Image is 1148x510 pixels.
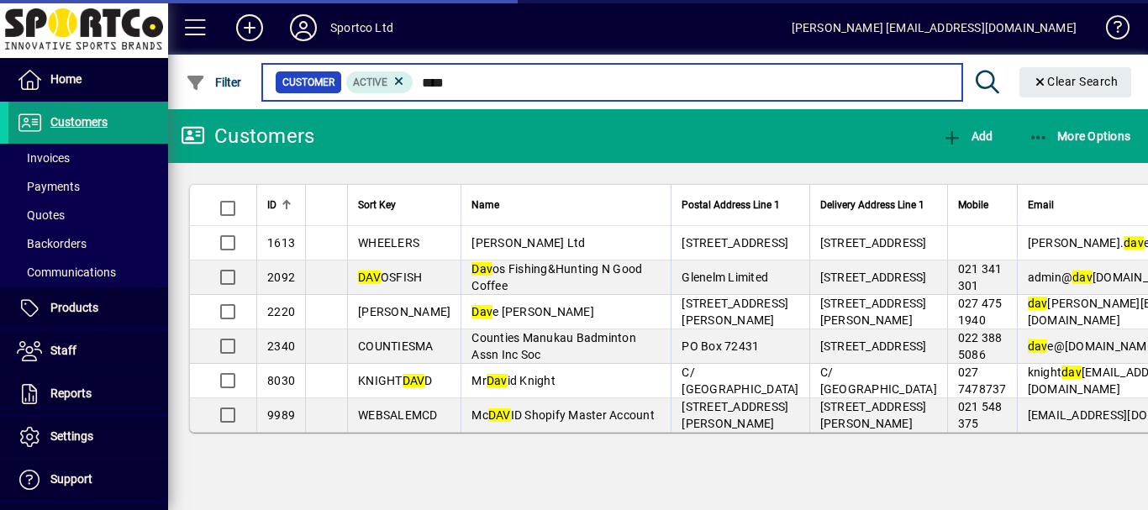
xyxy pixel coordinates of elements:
[820,236,927,250] span: [STREET_ADDRESS]
[50,386,92,400] span: Reports
[181,123,314,150] div: Customers
[820,339,927,353] span: [STREET_ADDRESS]
[8,59,168,101] a: Home
[938,121,997,151] button: Add
[358,408,438,422] span: WEBSALEMCD
[682,400,788,430] span: [STREET_ADDRESS][PERSON_NAME]
[958,196,988,214] span: Mobile
[267,374,295,387] span: 8030
[267,236,295,250] span: 1613
[792,14,1077,41] div: [PERSON_NAME] [EMAIL_ADDRESS][DOMAIN_NAME]
[958,400,1003,430] span: 021 548 375
[1028,297,1048,310] em: dav
[346,71,413,93] mat-chip: Activation Status: Active
[50,344,76,357] span: Staff
[17,180,80,193] span: Payments
[820,271,927,284] span: [STREET_ADDRESS]
[682,339,759,353] span: PO Box 72431
[282,74,334,91] span: Customer
[820,297,927,327] span: [STREET_ADDRESS][PERSON_NAME]
[958,196,1007,214] div: Mobile
[267,271,295,284] span: 2092
[358,236,419,250] span: WHEELERS
[471,262,492,276] em: Dav
[8,459,168,501] a: Support
[267,305,295,318] span: 2220
[471,374,556,387] span: Mr id Knight
[358,196,396,214] span: Sort Key
[8,201,168,229] a: Quotes
[186,76,242,89] span: Filter
[1028,196,1054,214] span: Email
[682,271,768,284] span: Glenelm Limited
[471,331,636,361] span: Counties Manukau Badminton Assn Inc Soc
[50,115,108,129] span: Customers
[330,14,393,41] div: Sportco Ltd
[942,129,993,143] span: Add
[17,151,70,165] span: Invoices
[358,305,450,318] span: [PERSON_NAME]
[820,400,927,430] span: [STREET_ADDRESS][PERSON_NAME]
[8,172,168,201] a: Payments
[471,196,661,214] div: Name
[8,416,168,458] a: Settings
[276,13,330,43] button: Profile
[267,339,295,353] span: 2340
[1093,3,1127,58] a: Knowledge Base
[471,262,642,292] span: os Fishing&Hunting N Good Coffee
[1019,67,1132,97] button: Clear
[1072,271,1093,284] em: dav
[267,408,295,422] span: 9989
[17,266,116,279] span: Communications
[353,76,387,88] span: Active
[8,330,168,372] a: Staff
[1061,365,1082,379] em: dav
[8,373,168,415] a: Reports
[488,408,511,422] em: DAV
[1024,121,1135,151] button: More Options
[8,287,168,329] a: Products
[358,271,381,284] em: DAV
[958,262,1003,292] span: 021 341 301
[50,472,92,486] span: Support
[358,271,422,284] span: OSFISH
[682,196,780,214] span: Postal Address Line 1
[223,13,276,43] button: Add
[487,374,508,387] em: Dav
[50,429,93,443] span: Settings
[682,297,788,327] span: [STREET_ADDRESS][PERSON_NAME]
[471,305,492,318] em: Dav
[1124,236,1144,250] em: dav
[8,144,168,172] a: Invoices
[17,208,65,222] span: Quotes
[50,301,98,314] span: Products
[1033,75,1119,88] span: Clear Search
[50,72,82,86] span: Home
[182,67,246,97] button: Filter
[358,374,433,387] span: KNIGHT D
[471,236,585,250] span: [PERSON_NAME] Ltd
[8,258,168,287] a: Communications
[471,196,499,214] span: Name
[958,297,1003,327] span: 027 475 1940
[1029,129,1131,143] span: More Options
[358,339,434,353] span: COUNTIESMA
[820,365,937,396] span: C/ [GEOGRAPHIC_DATA]
[1028,339,1048,353] em: dav
[471,305,594,318] span: e [PERSON_NAME]
[267,196,276,214] span: ID
[403,374,425,387] em: DAV
[958,331,1003,361] span: 022 388 5086
[682,236,788,250] span: [STREET_ADDRESS]
[682,365,798,396] span: C/ [GEOGRAPHIC_DATA]
[17,237,87,250] span: Backorders
[267,196,295,214] div: ID
[820,196,924,214] span: Delivery Address Line 1
[471,408,655,422] span: Mc ID Shopify Master Account
[8,229,168,258] a: Backorders
[958,365,1007,396] span: 027 7478737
